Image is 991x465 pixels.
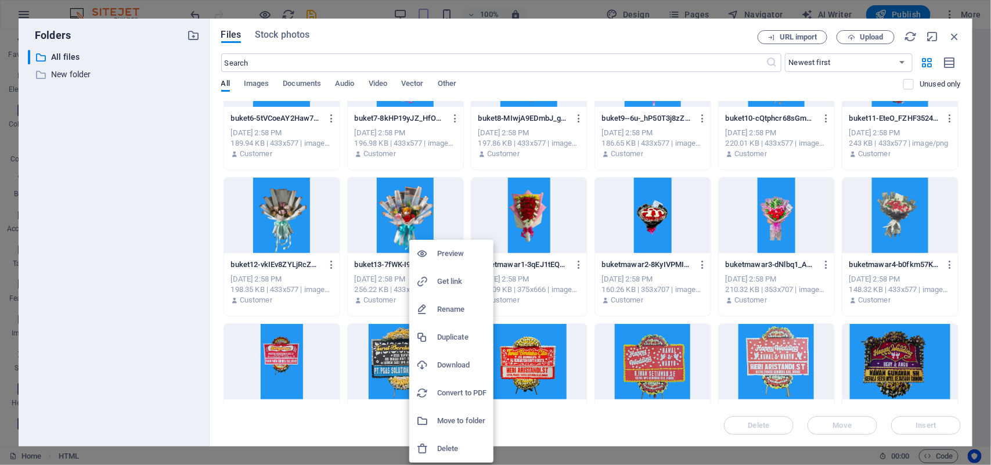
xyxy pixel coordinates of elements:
[437,275,487,289] h6: Get link
[437,386,487,400] h6: Convert to PDF
[437,302,487,316] h6: Rename
[437,442,487,456] h6: Delete
[437,247,487,261] h6: Preview
[437,330,487,344] h6: Duplicate
[437,414,487,428] h6: Move to folder
[437,358,487,372] h6: Download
